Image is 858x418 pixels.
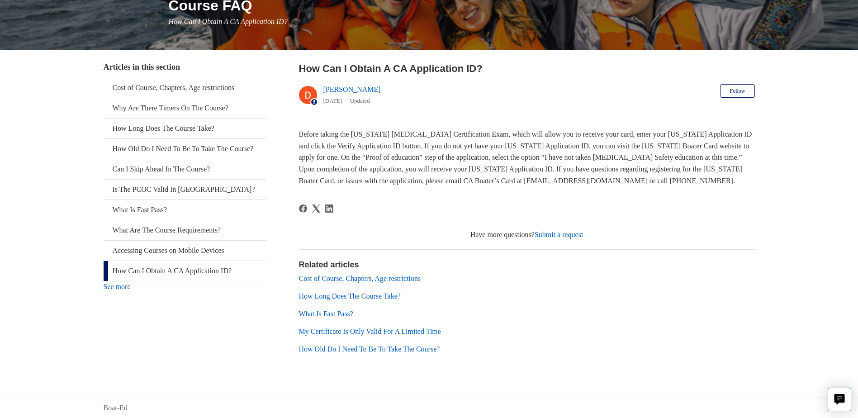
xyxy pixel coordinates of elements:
a: Facebook [299,204,307,213]
span: Articles in this section [104,62,180,71]
a: See more [104,283,131,290]
a: How Long Does The Course Take? [104,119,266,138]
a: Cost of Course, Chapters, Age restrictions [299,275,421,282]
svg: Share this page on X Corp [312,204,320,213]
a: How Long Does The Course Take? [299,292,401,300]
a: Accessing Courses on Mobile Devices [104,241,266,261]
a: How Can I Obtain A CA Application ID? [104,261,266,281]
a: Why Are There Timers On The Course? [104,98,266,118]
a: Can I Skip Ahead In The Course? [104,159,266,179]
span: How Can I Obtain A CA Application ID? [169,18,288,25]
button: Live chat [828,388,851,411]
a: Cost of Course, Chapters, Age restrictions [104,78,266,98]
h2: How Can I Obtain A CA Application ID? [299,61,755,76]
button: Follow Article [720,84,754,98]
a: How Old Do I Need To Be To Take The Course? [299,345,440,353]
a: LinkedIn [325,204,333,213]
a: Boat-Ed [104,403,128,413]
a: My Certificate Is Only Valid For A Limited Time [299,328,441,335]
a: Submit a request [535,231,583,238]
li: Updated [350,97,370,104]
a: [PERSON_NAME] [323,85,381,93]
a: Is The PCOC Valid In [GEOGRAPHIC_DATA]? [104,180,266,199]
svg: Share this page on Facebook [299,204,307,213]
a: What Are The Course Requirements? [104,220,266,240]
a: X Corp [312,204,320,213]
a: How Old Do I Need To Be To Take The Course? [104,139,266,159]
div: Have more questions? [299,229,755,240]
svg: Share this page on LinkedIn [325,204,333,213]
a: What Is Fast Pass? [299,310,353,318]
a: What Is Fast Pass? [104,200,266,220]
time: 03/01/2024, 13:15 [323,97,342,104]
span: Before taking the [US_STATE] [MEDICAL_DATA] Certification Exam, which will allow you to receive y... [299,130,752,184]
h2: Related articles [299,259,755,271]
